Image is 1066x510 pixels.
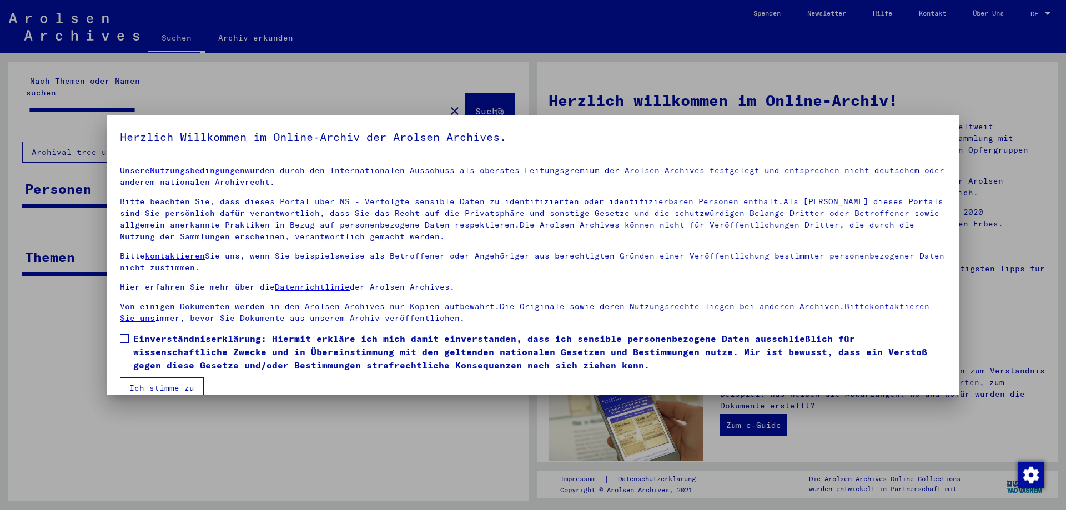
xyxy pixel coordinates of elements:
[120,377,204,398] button: Ich stimme zu
[1017,461,1044,488] div: Zustimmung ändern
[120,128,946,146] h5: Herzlich Willkommen im Online-Archiv der Arolsen Archives.
[150,165,245,175] a: Nutzungsbedingungen
[120,165,946,188] p: Unsere wurden durch den Internationalen Ausschuss als oberstes Leitungsgremium der Arolsen Archiv...
[120,301,929,323] a: kontaktieren Sie uns
[120,196,946,243] p: Bitte beachten Sie, dass dieses Portal über NS - Verfolgte sensible Daten zu identifizierten oder...
[133,332,946,372] span: Einverständniserklärung: Hiermit erkläre ich mich damit einverstanden, dass ich sensible personen...
[120,250,946,274] p: Bitte Sie uns, wenn Sie beispielsweise als Betroffener oder Angehöriger aus berechtigten Gründen ...
[275,282,350,292] a: Datenrichtlinie
[1018,462,1044,488] img: Zustimmung ändern
[120,301,946,324] p: Von einigen Dokumenten werden in den Arolsen Archives nur Kopien aufbewahrt.Die Originale sowie d...
[145,251,205,261] a: kontaktieren
[120,281,946,293] p: Hier erfahren Sie mehr über die der Arolsen Archives.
